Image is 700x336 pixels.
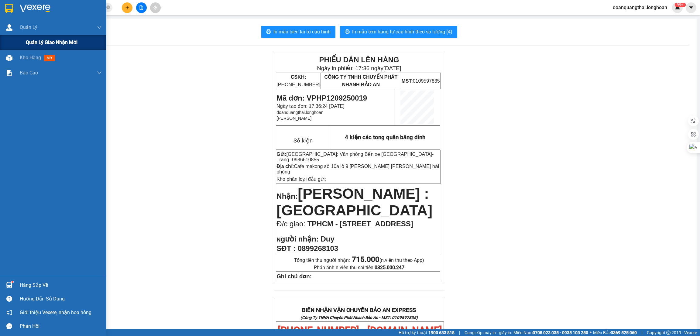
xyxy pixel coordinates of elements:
[261,26,335,38] button: printerIn mẫu biên lai tự cấu hình
[276,186,432,218] span: [PERSON_NAME] : [GEOGRAPHIC_DATA]
[6,70,12,76] img: solution-icon
[324,74,397,87] span: CÔNG TY TNHH CHUYỂN PHÁT NHANH BẢO AN
[401,78,413,84] strong: MST:
[26,39,77,46] span: Quản lý giao nhận mới
[122,2,132,13] button: plus
[345,29,350,35] span: printer
[276,244,296,252] strong: SĐT :
[20,322,102,331] div: Phản hồi
[321,235,334,243] span: Duy
[608,4,672,11] span: doanquangthai.longhoan
[276,94,367,102] span: Mã đơn: VPHP1209250019
[294,257,424,263] span: Tổng tiền thu người nhận:
[153,5,157,10] span: aim
[276,152,434,162] span: -
[287,152,432,157] span: [GEOGRAPHIC_DATA]: Văn phòng Bến xe [GEOGRAPHIC_DATA]
[139,5,143,10] span: file-add
[465,329,512,336] span: Cung cấp máy in - giấy in:
[293,137,313,144] span: Số kiện
[375,265,404,270] strong: 0325.000.247
[300,315,418,320] strong: (Công Ty TNHH Chuyển Phát Nhanh Bảo An - MST: 0109597835)
[125,5,129,10] span: plus
[688,5,694,10] span: caret-down
[20,294,102,303] div: Hướng dẫn sử dụng
[383,65,401,71] span: [DATE]
[12,281,13,283] sup: 1
[345,134,425,141] span: 4 kiện các tong quân băng dính
[6,55,12,61] img: warehouse-icon
[6,296,12,302] span: question-circle
[20,309,91,316] span: Giới thiệu Vexere, nhận hoa hồng
[276,192,298,200] span: Nhận:
[106,5,110,11] span: close-circle
[641,329,642,336] span: |
[6,323,12,329] span: message
[136,2,147,13] button: file-add
[352,257,424,263] span: (n.viên thu theo App)
[97,70,102,75] span: down
[106,5,110,9] span: close-circle
[276,164,439,174] span: Cafe mekong số 10a lô 9 [PERSON_NAME] [PERSON_NAME] hải phòng
[302,307,416,314] strong: BIÊN NHẬN VẬN CHUYỂN BẢO AN EXPRESS
[276,104,344,109] span: Ngày tạo đơn: 17:36:24 [DATE]
[276,74,320,87] span: [PHONE_NUMBER]
[674,3,686,7] sup: 285
[278,324,442,336] span: [PHONE_NUMBER] - [DOMAIN_NAME]
[276,110,323,115] span: doanquangthai.longhoan
[352,255,379,264] strong: 715.000
[307,220,413,228] span: TPHCM - [STREET_ADDRESS]
[317,65,401,71] span: Ngày in phiếu: 17:36 ngày
[593,329,637,336] span: Miền Bắc
[6,282,12,288] img: warehouse-icon
[401,78,440,84] span: 0109597835
[686,2,696,13] button: caret-down
[276,164,294,169] strong: Địa chỉ:
[5,4,13,13] img: logo-vxr
[276,220,307,228] span: Đ/c giao:
[291,74,306,80] strong: CSKH:
[428,330,455,335] strong: 1900 633 818
[276,273,312,279] strong: Ghi chú đơn:
[281,235,319,243] span: gười nhận:
[513,329,588,336] span: Miền Nam
[6,24,12,31] img: warehouse-icon
[276,116,311,121] span: [PERSON_NAME]
[20,55,41,60] span: Kho hàng
[97,25,102,30] span: down
[319,56,399,64] strong: PHIẾU DÁN LÊN HÀNG
[399,329,455,336] span: Hỗ trợ kỹ thuật:
[266,29,271,35] span: printer
[44,55,55,61] span: mới
[273,28,331,36] span: In mẫu biên lai tự cấu hình
[20,69,38,77] span: Báo cáo
[298,244,338,252] span: 0899268103
[352,28,452,36] span: In mẫu tem hàng tự cấu hình theo số lượng (4)
[459,329,460,336] span: |
[276,157,319,162] span: Trang -
[590,331,592,334] span: ⚪️
[292,157,319,162] span: 0986610855
[533,330,588,335] strong: 0708 023 035 - 0935 103 250
[150,2,161,13] button: aim
[675,5,680,10] img: icon-new-feature
[6,310,12,315] span: notification
[666,331,671,335] span: copyright
[276,236,318,243] strong: N
[276,152,286,157] strong: Gửi:
[20,281,102,290] div: Hàng sắp về
[20,23,37,31] span: Quản Lý
[611,330,637,335] strong: 0369 525 060
[340,26,457,38] button: printerIn mẫu tem hàng tự cấu hình theo số lượng (4)
[314,265,404,270] span: Phản ánh n.viên thu sai tiền:
[276,177,326,182] span: Kho phân loại đầu gửi:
